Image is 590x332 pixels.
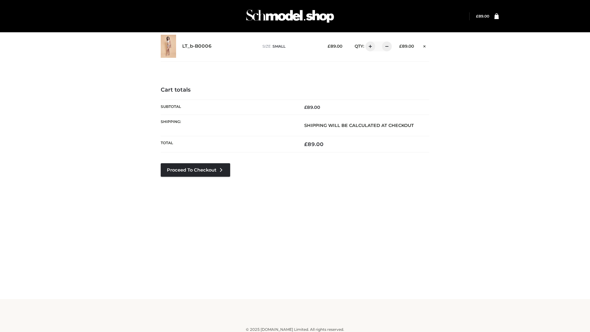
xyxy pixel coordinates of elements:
[161,35,176,58] img: LT_b-B0006 - SMALL
[161,100,295,115] th: Subtotal
[399,44,414,49] bdi: 89.00
[161,115,295,136] th: Shipping:
[476,14,489,18] a: £89.00
[304,105,307,110] span: £
[420,41,429,49] a: Remove this item
[399,44,402,49] span: £
[348,41,390,51] div: QTY:
[262,44,318,49] p: size :
[304,141,308,147] span: £
[476,14,489,18] bdi: 89.00
[328,44,342,49] bdi: 89.00
[304,105,320,110] bdi: 89.00
[161,163,230,177] a: Proceed to Checkout
[161,136,295,152] th: Total
[182,43,212,49] a: LT_b-B0006
[273,44,285,49] span: SMALL
[304,141,324,147] bdi: 89.00
[244,4,336,28] img: Schmodel Admin 964
[304,123,414,128] strong: Shipping will be calculated at checkout
[161,87,429,93] h4: Cart totals
[328,44,330,49] span: £
[476,14,478,18] span: £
